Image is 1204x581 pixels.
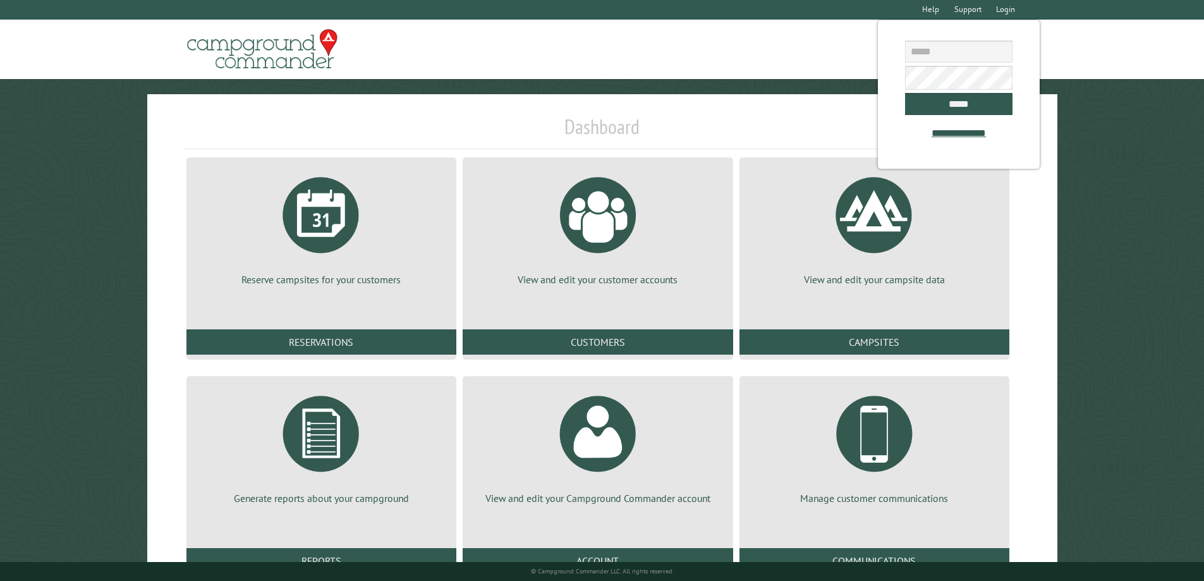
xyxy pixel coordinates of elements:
[478,491,717,505] p: View and edit your Campground Commander account
[755,491,994,505] p: Manage customer communications
[478,272,717,286] p: View and edit your customer accounts
[478,386,717,505] a: View and edit your Campground Commander account
[531,567,674,575] small: © Campground Commander LLC. All rights reserved.
[202,386,441,505] a: Generate reports about your campground
[755,168,994,286] a: View and edit your campsite data
[202,168,441,286] a: Reserve campsites for your customers
[186,329,456,355] a: Reservations
[202,491,441,505] p: Generate reports about your campground
[186,548,456,573] a: Reports
[463,329,733,355] a: Customers
[478,168,717,286] a: View and edit your customer accounts
[739,548,1009,573] a: Communications
[463,548,733,573] a: Account
[755,386,994,505] a: Manage customer communications
[183,25,341,74] img: Campground Commander
[755,272,994,286] p: View and edit your campsite data
[183,114,1021,149] h1: Dashboard
[739,329,1009,355] a: Campsites
[202,272,441,286] p: Reserve campsites for your customers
